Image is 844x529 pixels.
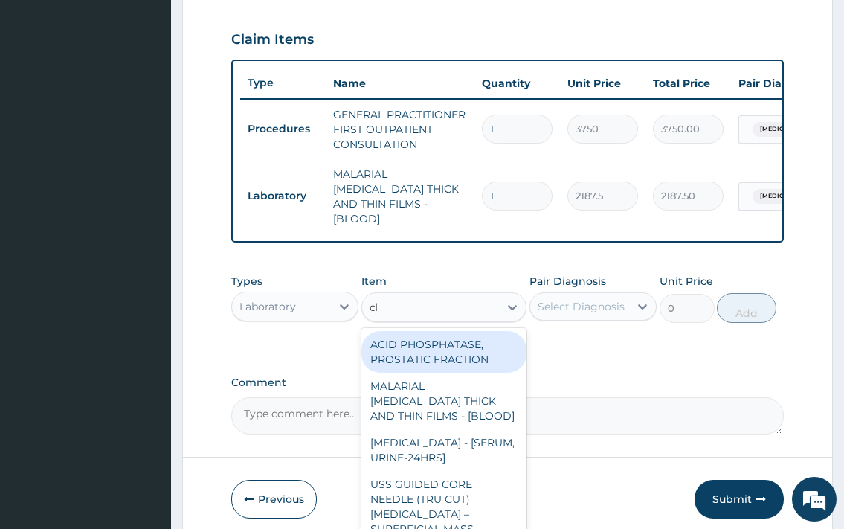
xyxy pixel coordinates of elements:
label: Types [231,275,262,288]
textarea: Type your message and hit 'Enter' [7,362,283,414]
div: Chat with us now [77,83,250,103]
span: [MEDICAL_DATA] [753,122,822,137]
th: Quantity [474,68,560,98]
button: Submit [695,480,784,519]
button: Previous [231,480,317,519]
div: MALARIAL [MEDICAL_DATA] THICK AND THIN FILMS - [BLOOD] [361,373,527,429]
label: Item [361,274,387,289]
label: Pair Diagnosis [529,274,606,289]
div: Laboratory [239,299,296,314]
td: Procedures [240,115,326,143]
label: Comment [231,376,783,389]
td: MALARIAL [MEDICAL_DATA] THICK AND THIN FILMS - [BLOOD] [326,159,474,234]
td: GENERAL PRACTITIONER FIRST OUTPATIENT CONSULTATION [326,100,474,159]
span: [MEDICAL_DATA] [753,189,822,204]
div: Select Diagnosis [538,299,625,314]
img: d_794563401_company_1708531726252_794563401 [28,74,60,112]
label: Unit Price [660,274,713,289]
div: [MEDICAL_DATA] - [SERUM, URINE-24HRS] [361,429,527,471]
td: Laboratory [240,182,326,210]
th: Total Price [645,68,731,98]
th: Type [240,69,326,97]
span: We're online! [86,165,205,315]
h3: Claim Items [231,32,314,48]
button: Add [717,293,776,323]
div: Minimize live chat window [244,7,280,43]
th: Name [326,68,474,98]
div: ACID PHOSPHATASE, PROSTATIC FRACTION [361,331,527,373]
th: Unit Price [560,68,645,98]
